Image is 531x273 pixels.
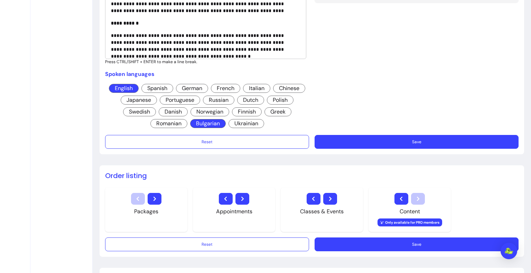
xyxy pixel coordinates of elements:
span: Russian [203,96,234,105]
span: Swedish [123,107,156,116]
button: Save [315,237,519,251]
span: Chinese [273,84,305,93]
div: Packages [134,207,158,216]
span: Danish [159,107,188,116]
span: Polish [267,96,294,105]
span: Spanish [141,84,173,93]
span: French [211,84,240,93]
button: Reset [105,237,309,251]
span: Ukrainian [229,119,264,128]
div: Classes & Events [300,207,344,216]
div: Content [400,207,420,216]
span: English [109,84,139,93]
span: Greek [264,107,291,116]
button: Reset [105,135,309,149]
span: Japanese [121,96,157,105]
span: Bulgarian [190,119,226,128]
p: Spoken languages [105,70,309,78]
span: Portuguese [160,96,200,105]
span: German [176,84,208,93]
p: Press CTRL/SHIFT + ENTER to make a line break. [105,59,309,65]
span: Italian [243,84,270,93]
span: Finnish [232,107,262,116]
button: Save [315,135,519,149]
span: Only available for PRO members [378,218,442,226]
h2: Order listing [105,171,519,181]
div: Open Intercom Messenger [501,243,517,259]
span: Dutch [237,96,264,105]
span: Norwegian [190,107,229,116]
span: Romanian [150,119,187,128]
div: Appointments [216,207,252,216]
